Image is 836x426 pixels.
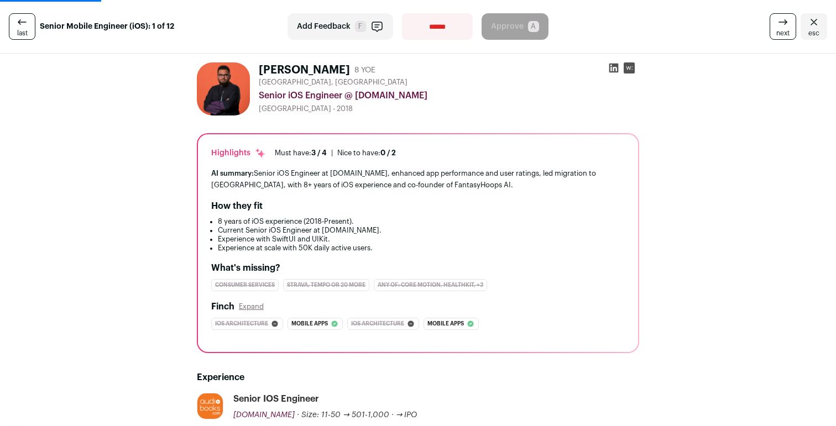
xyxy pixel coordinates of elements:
span: [GEOGRAPHIC_DATA], [GEOGRAPHIC_DATA] [259,78,407,87]
strong: Senior Mobile Engineer (iOS): 1 of 12 [40,21,174,32]
h2: Experience [197,371,639,384]
div: [GEOGRAPHIC_DATA] - 2018 [259,104,639,113]
span: Ios architecture [351,318,404,329]
a: last [9,13,35,40]
div: Strava, Tempo or 20 more [283,279,369,291]
ul: | [275,149,396,157]
span: esc [808,29,819,38]
h2: How they fit [211,199,263,213]
li: Experience at scale with 50K daily active users. [218,244,625,253]
div: Nice to have: [337,149,396,157]
span: Mobile apps [291,318,328,329]
img: ae9960e651452893f047acb282bc9e698783c7c5ea701200b6a3895a2a8e09b4.jpg [197,62,250,115]
span: last [17,29,28,38]
span: F [355,21,366,32]
div: Senior iOS Engineer @ [DOMAIN_NAME] [259,89,639,102]
span: next [776,29,790,38]
div: 8 YOE [354,65,375,76]
span: Mobile apps [427,318,464,329]
span: Add Feedback [297,21,351,32]
span: [DOMAIN_NAME] [233,411,295,419]
button: Add Feedback F [288,13,393,40]
span: 3 / 4 [311,149,327,156]
button: Expand [239,302,264,311]
img: 2fc1d01dd7a131e48a95ac7818dd1cbcdc98197e4616ff2b9925a91793d6ebe1.png [197,393,223,419]
div: Highlights [211,148,266,159]
a: next [770,13,796,40]
span: Ios architecture [215,318,268,329]
div: Must have: [275,149,327,157]
div: Senior iOS Engineer [233,393,319,405]
span: · Size: 11-50 → 501-1,000 [297,411,389,419]
h2: What's missing? [211,261,625,275]
h1: [PERSON_NAME] [259,62,350,78]
div: Consumer Services [211,279,279,291]
li: 8 years of iOS experience (2018-Present). [218,217,625,226]
span: 0 / 2 [380,149,396,156]
div: Any of: Core Motion, HealthKit, +3 [374,279,487,291]
span: → IPO [396,411,417,419]
span: AI summary: [211,170,254,177]
span: · [391,409,394,420]
h2: Finch [211,300,234,313]
li: Experience with SwiftUI and UIKit. [218,235,625,244]
a: Close [801,13,827,40]
li: Current Senior iOS Engineer at [DOMAIN_NAME]. [218,226,625,235]
div: Senior iOS Engineer at [DOMAIN_NAME], enhanced app performance and user ratings, led migration to... [211,167,625,191]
